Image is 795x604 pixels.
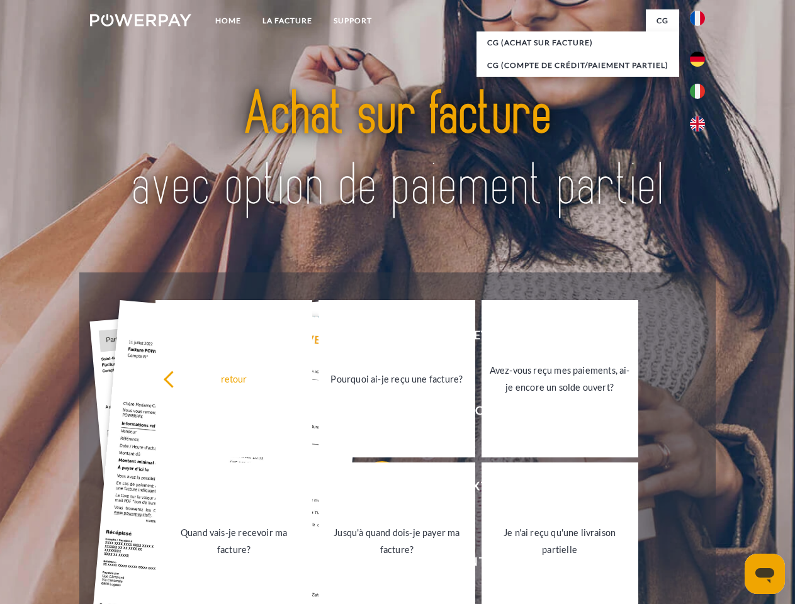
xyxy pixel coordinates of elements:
a: CG (Compte de crédit/paiement partiel) [476,54,679,77]
a: Support [323,9,383,32]
img: it [690,84,705,99]
img: de [690,52,705,67]
img: title-powerpay_fr.svg [120,60,675,241]
div: Pourquoi ai-je reçu une facture? [326,370,468,387]
div: Quand vais-je recevoir ma facture? [163,524,305,558]
img: fr [690,11,705,26]
div: Je n'ai reçu qu'une livraison partielle [489,524,631,558]
div: Jusqu'à quand dois-je payer ma facture? [326,524,468,558]
iframe: Bouton de lancement de la fenêtre de messagerie [745,554,785,594]
a: CG [646,9,679,32]
div: retour [163,370,305,387]
a: CG (achat sur facture) [476,31,679,54]
div: Avez-vous reçu mes paiements, ai-je encore un solde ouvert? [489,362,631,396]
img: logo-powerpay-white.svg [90,14,191,26]
a: Home [205,9,252,32]
a: Avez-vous reçu mes paiements, ai-je encore un solde ouvert? [482,300,638,457]
img: en [690,116,705,131]
a: LA FACTURE [252,9,323,32]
